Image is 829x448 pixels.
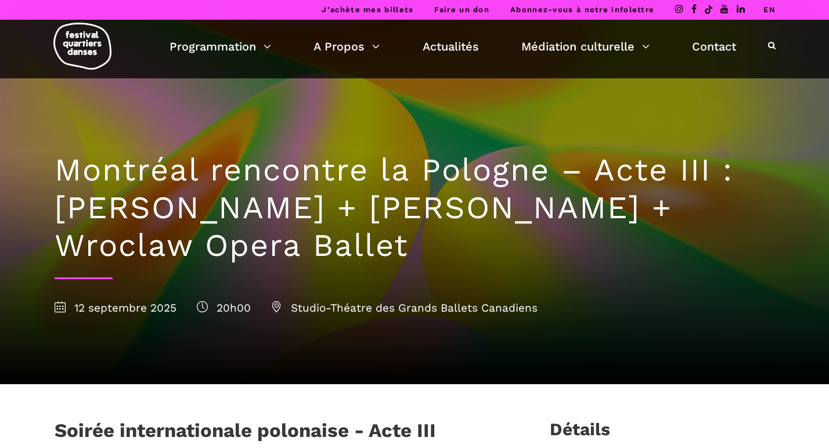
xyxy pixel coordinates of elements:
[550,419,610,448] h3: Détails
[313,37,380,56] a: A Propos
[271,301,538,315] span: Studio-Théatre des Grands Ballets Canadiens
[55,151,774,264] h1: Montréal rencontre la Pologne – Acte III : [PERSON_NAME] + [PERSON_NAME] + Wroclaw Opera Ballet
[197,301,251,315] span: 20h00
[510,5,654,14] a: Abonnez-vous à notre infolettre
[692,37,736,56] a: Contact
[763,5,776,14] a: EN
[53,23,111,70] img: logo-fqd-med
[55,419,436,448] h1: Soirée internationale polonaise - Acte III
[521,37,650,56] a: Médiation culturelle
[170,37,271,56] a: Programmation
[322,5,413,14] a: J’achète mes billets
[434,5,489,14] a: Faire un don
[55,301,176,315] span: 12 septembre 2025
[423,37,479,56] a: Actualités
